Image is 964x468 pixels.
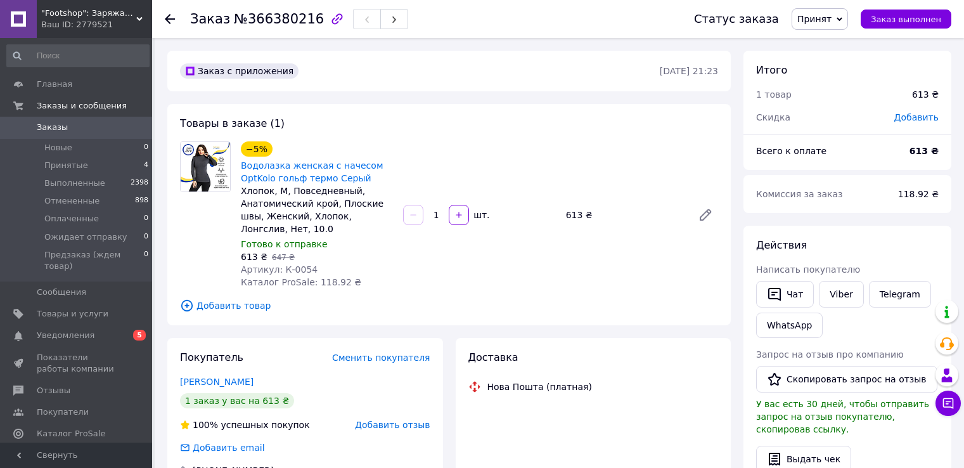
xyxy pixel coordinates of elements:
span: Написать покупателю [756,264,860,275]
span: Сообщения [37,287,86,298]
div: Добавить email [179,441,266,454]
div: Статус заказа [694,13,779,25]
span: Показатели работы компании [37,352,117,375]
span: 0 [144,213,148,224]
div: −5% [241,141,273,157]
span: Отзывы [37,385,70,396]
a: Viber [819,281,863,308]
a: WhatsApp [756,313,823,338]
time: [DATE] 21:23 [660,66,718,76]
span: Главная [37,79,72,90]
span: Предзаказ (ждем товар) [44,249,144,272]
span: Выполненные [44,178,105,189]
span: Принят [797,14,832,24]
span: Заказ выполнен [871,15,941,24]
span: Добавить товар [180,299,718,313]
div: Хлопок, M, Повседневный, Анатомический крой, Плоские швы, Женский, Хлопок, Лонгслив, Нет, 10.0 [241,185,393,235]
span: Артикул: К-0054 [241,264,318,275]
button: Скопировать запрос на отзыв [756,366,937,393]
button: Чат [756,281,814,308]
span: №366380216 [234,11,324,27]
span: 613 ₴ [241,252,267,262]
div: 1 заказ у вас на 613 ₴ [180,393,294,408]
span: Принятые [44,160,88,171]
span: "Footshop": Заряжай себя энергией спорта! [41,8,136,19]
span: Заказы и сообщения [37,100,127,112]
span: 647 ₴ [272,253,295,262]
span: 0 [144,231,148,243]
span: 5 [133,330,146,341]
span: Добавить отзыв [355,420,430,430]
div: Вернуться назад [165,13,175,25]
div: Нова Пошта (платная) [484,380,595,393]
div: 613 ₴ [561,206,688,224]
span: Сменить покупателя [332,353,430,363]
a: Telegram [869,281,931,308]
a: Редактировать [693,202,718,228]
button: Чат с покупателем [935,391,961,416]
span: 100% [193,420,218,430]
a: Водолазка женская с начесом OptKolo гольф термо Серый [241,160,383,183]
span: Готово к отправке [241,239,328,249]
img: Водолазка женская с начесом OptKolo гольф термо Серый [181,142,230,192]
span: Новые [44,142,72,153]
span: У вас есть 30 дней, чтобы отправить запрос на отзыв покупателю, скопировав ссылку. [756,399,929,434]
span: Отмененные [44,195,100,207]
span: Каталог ProSale: 118.92 ₴ [241,277,361,287]
span: 4 [144,160,148,171]
span: Заказ [190,11,230,27]
div: Добавить email [191,441,266,454]
span: 118.92 ₴ [898,189,939,199]
b: 613 ₴ [909,146,939,156]
span: Добавить [894,112,939,122]
span: 0 [144,142,148,153]
span: Уведомления [37,330,94,341]
span: Каталог ProSale [37,428,105,439]
span: 898 [135,195,148,207]
span: Оплаченные [44,213,99,224]
span: Покупатели [37,406,89,418]
span: Комиссия за заказ [756,189,843,199]
span: Доставка [468,351,518,363]
div: Заказ с приложения [180,63,299,79]
a: [PERSON_NAME] [180,377,254,387]
div: успешных покупок [180,419,310,431]
span: Всего к оплате [756,146,826,156]
span: Заказы [37,122,68,133]
span: Запрос на отзыв про компанию [756,349,904,360]
input: Поиск [6,44,150,67]
span: 2398 [131,178,148,189]
span: 1 товар [756,89,792,100]
div: Ваш ID: 2779521 [41,19,152,30]
span: Итого [756,64,787,76]
span: Товары в заказе (1) [180,117,285,129]
button: Заказ выполнен [861,10,951,29]
span: Действия [756,239,807,251]
span: Покупатель [180,351,243,363]
div: 613 ₴ [912,88,939,101]
span: Ожидает отправку [44,231,127,243]
div: шт. [470,209,491,221]
span: 0 [144,249,148,272]
span: Скидка [756,112,790,122]
span: Товары и услуги [37,308,108,320]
